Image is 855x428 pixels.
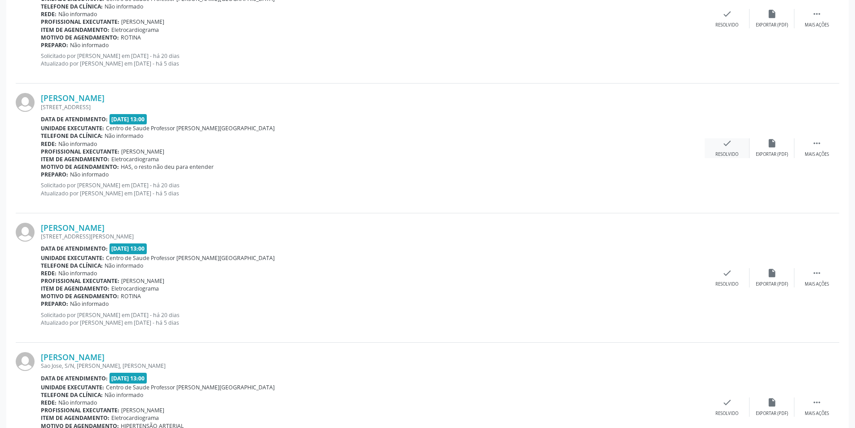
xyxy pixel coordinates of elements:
b: Item de agendamento: [41,26,110,34]
div: Mais ações [805,151,829,158]
b: Motivo de agendamento: [41,34,119,41]
img: img [16,223,35,242]
span: Não informado [105,3,143,10]
i: insert_drive_file [767,397,777,407]
b: Preparo: [41,300,68,308]
span: Centro de Saude Professor [PERSON_NAME][GEOGRAPHIC_DATA] [106,124,275,132]
div: Exportar (PDF) [756,410,788,417]
span: Não informado [58,269,97,277]
span: ROTINA [121,292,141,300]
span: Centro de Saude Professor [PERSON_NAME][GEOGRAPHIC_DATA] [106,384,275,391]
span: Não informado [70,171,109,178]
div: Mais ações [805,22,829,28]
span: Não informado [70,300,109,308]
b: Telefone da clínica: [41,3,103,10]
span: Não informado [58,10,97,18]
b: Motivo de agendamento: [41,163,119,171]
b: Profissional executante: [41,148,119,155]
i: check [722,268,732,278]
p: Solicitado por [PERSON_NAME] em [DATE] - há 20 dias Atualizado por [PERSON_NAME] em [DATE] - há 5... [41,311,705,327]
b: Data de atendimento: [41,375,108,382]
a: [PERSON_NAME] [41,352,105,362]
span: Eletrocardiograma [111,285,159,292]
div: Resolvido [715,410,738,417]
b: Rede: [41,10,57,18]
div: Resolvido [715,281,738,287]
i: insert_drive_file [767,138,777,148]
i:  [812,9,822,19]
div: Exportar (PDF) [756,151,788,158]
span: Não informado [58,399,97,406]
span: Centro de Saude Professor [PERSON_NAME][GEOGRAPHIC_DATA] [106,254,275,262]
b: Unidade executante: [41,254,104,262]
b: Preparo: [41,41,68,49]
span: [DATE] 13:00 [110,114,147,124]
img: img [16,352,35,371]
span: Eletrocardiograma [111,414,159,422]
b: Telefone da clínica: [41,262,103,269]
b: Rede: [41,399,57,406]
i:  [812,138,822,148]
div: [STREET_ADDRESS][PERSON_NAME] [41,233,705,240]
b: Preparo: [41,171,68,178]
span: [DATE] 13:00 [110,243,147,254]
span: [PERSON_NAME] [121,148,164,155]
b: Profissional executante: [41,277,119,285]
a: [PERSON_NAME] [41,93,105,103]
i:  [812,268,822,278]
i: insert_drive_file [767,268,777,278]
div: Mais ações [805,410,829,417]
b: Item de agendamento: [41,285,110,292]
b: Item de agendamento: [41,414,110,422]
b: Unidade executante: [41,384,104,391]
b: Telefone da clínica: [41,391,103,399]
span: [PERSON_NAME] [121,18,164,26]
b: Item de agendamento: [41,155,110,163]
span: [DATE] 13:00 [110,373,147,383]
div: Mais ações [805,281,829,287]
div: Resolvido [715,151,738,158]
span: Não informado [105,132,143,140]
div: Exportar (PDF) [756,22,788,28]
span: Eletrocardiograma [111,26,159,34]
span: Eletrocardiograma [111,155,159,163]
span: HAS, o resto não deu para entender [121,163,214,171]
b: Data de atendimento: [41,115,108,123]
span: ROTINA [121,34,141,41]
b: Unidade executante: [41,124,104,132]
b: Rede: [41,269,57,277]
p: Solicitado por [PERSON_NAME] em [DATE] - há 20 dias Atualizado por [PERSON_NAME] em [DATE] - há 5... [41,181,705,197]
i: check [722,138,732,148]
div: Sao Jose, S/N, [PERSON_NAME], [PERSON_NAME] [41,362,705,370]
b: Profissional executante: [41,18,119,26]
i: check [722,397,732,407]
p: Solicitado por [PERSON_NAME] em [DATE] - há 20 dias Atualizado por [PERSON_NAME] em [DATE] - há 5... [41,52,705,67]
img: img [16,93,35,112]
i: insert_drive_file [767,9,777,19]
i: check [722,9,732,19]
i:  [812,397,822,407]
b: Motivo de agendamento: [41,292,119,300]
b: Rede: [41,140,57,148]
b: Profissional executante: [41,406,119,414]
span: [PERSON_NAME] [121,406,164,414]
span: Não informado [70,41,109,49]
a: [PERSON_NAME] [41,223,105,233]
b: Telefone da clínica: [41,132,103,140]
div: Exportar (PDF) [756,281,788,287]
div: [STREET_ADDRESS] [41,103,705,111]
div: Resolvido [715,22,738,28]
span: [PERSON_NAME] [121,277,164,285]
b: Data de atendimento: [41,245,108,252]
span: Não informado [58,140,97,148]
span: Não informado [105,391,143,399]
span: Não informado [105,262,143,269]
